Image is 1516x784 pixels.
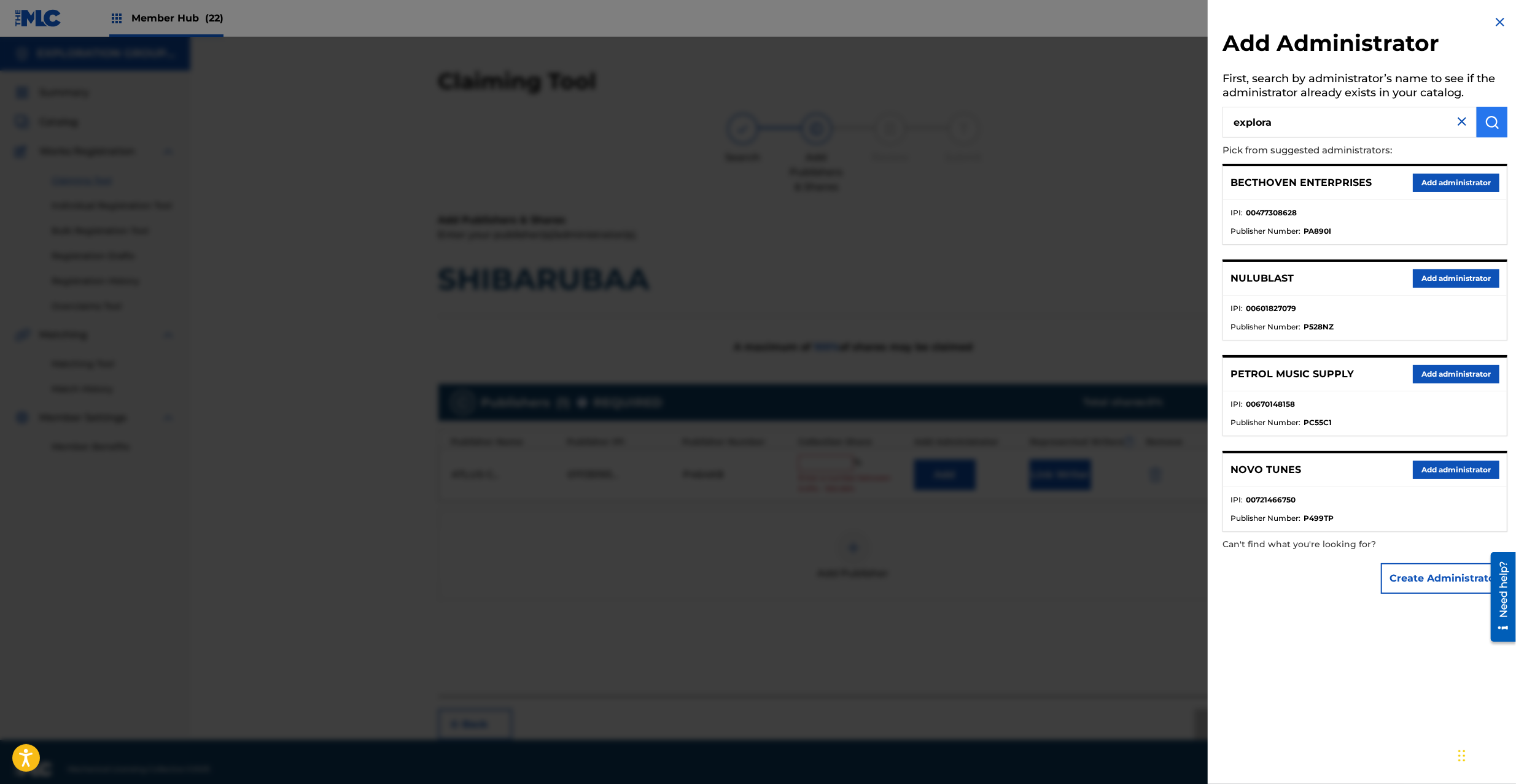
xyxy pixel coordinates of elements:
button: Add administrator [1413,269,1499,288]
strong: 00601827079 [1246,303,1296,314]
button: Add administrator [1413,365,1499,383]
p: Pick from suggested administrators: [1223,137,1437,164]
p: NOVO TUNES [1230,463,1301,477]
button: Add administrator [1413,461,1499,479]
strong: 00721466750 [1246,494,1296,505]
strong: P499TP [1304,513,1334,524]
p: BECTHOVEN ENTERPRISES [1230,175,1372,190]
strong: P528NZ [1304,321,1334,332]
iframe: Resource Center [1482,548,1516,647]
img: Top Rightsholders [109,11,124,26]
span: Publisher Number : [1230,226,1300,237]
button: Create Administrator [1381,563,1507,594]
h5: First, search by administrator’s name to see if the administrator already exists in your catalog. [1223,68,1507,107]
iframe: Chat Widget [1455,725,1516,784]
p: Can't find what you're looking for? [1223,532,1437,557]
strong: PC55C1 [1304,417,1332,428]
strong: 00670148158 [1246,399,1295,410]
div: Drag [1458,737,1466,774]
input: Search administrator’s name [1223,107,1477,137]
span: Publisher Number : [1230,417,1300,428]
img: Search Works [1485,115,1499,129]
span: IPI : [1230,494,1243,505]
p: PETROL MUSIC SUPPLY [1230,367,1354,382]
span: Publisher Number : [1230,513,1300,524]
h2: Add Administrator [1223,29,1507,61]
span: IPI : [1230,207,1243,218]
span: Publisher Number : [1230,321,1300,332]
span: Member Hub [131,11,224,25]
span: IPI : [1230,399,1243,410]
span: IPI : [1230,303,1243,314]
img: close [1455,114,1469,129]
p: NULUBLAST [1230,271,1294,286]
strong: 00477308628 [1246,207,1297,218]
button: Add administrator [1413,174,1499,192]
img: MLC Logo [15,9,62,27]
strong: PA890I [1304,226,1331,237]
span: (22) [205,12,224,24]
